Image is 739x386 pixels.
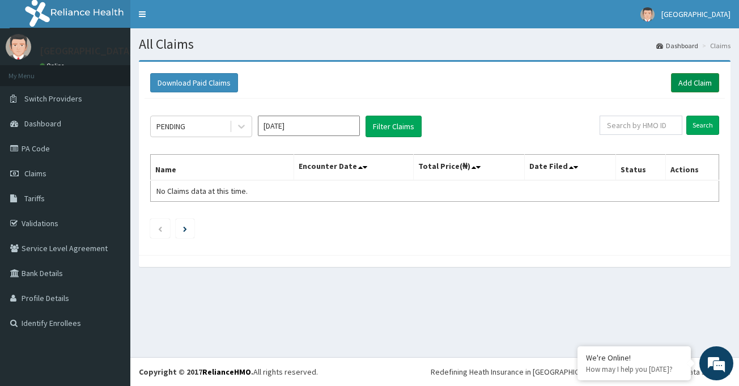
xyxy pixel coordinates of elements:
li: Claims [699,41,730,50]
div: Redefining Heath Insurance in [GEOGRAPHIC_DATA] using Telemedicine and Data Science! [431,366,730,377]
span: Claims [24,168,46,179]
p: [GEOGRAPHIC_DATA] [40,46,133,56]
input: Search [686,116,719,135]
a: RelianceHMO [202,367,251,377]
th: Date Filed [524,155,616,181]
a: Previous page [158,223,163,234]
strong: Copyright © 2017 . [139,367,253,377]
button: Download Paid Claims [150,73,238,92]
span: Switch Providers [24,94,82,104]
th: Total Price(₦) [413,155,524,181]
a: Dashboard [656,41,698,50]
div: We're Online! [586,353,682,363]
h1: All Claims [139,37,730,52]
button: Filter Claims [366,116,422,137]
span: Dashboard [24,118,61,129]
span: Tariffs [24,193,45,203]
span: No Claims data at this time. [156,186,248,196]
a: Add Claim [671,73,719,92]
footer: All rights reserved. [130,357,739,386]
img: User Image [6,34,31,60]
span: [GEOGRAPHIC_DATA] [661,9,730,19]
input: Search by HMO ID [600,116,682,135]
p: How may I help you today? [586,364,682,374]
input: Select Month and Year [258,116,360,136]
a: Next page [183,223,187,234]
a: Online [40,62,67,70]
th: Name [151,155,294,181]
th: Encounter Date [294,155,413,181]
th: Actions [665,155,719,181]
div: PENDING [156,121,185,132]
th: Status [616,155,665,181]
img: User Image [640,7,655,22]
